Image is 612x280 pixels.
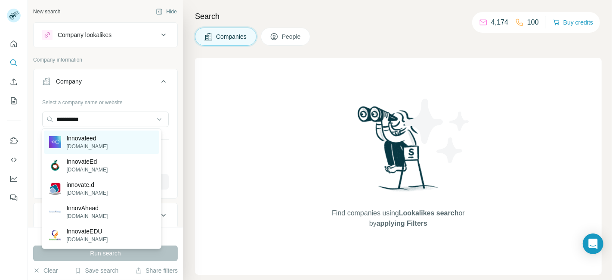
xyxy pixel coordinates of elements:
span: Find companies using or by [329,208,467,229]
p: [DOMAIN_NAME] [66,189,108,197]
button: Search [7,55,21,71]
h4: Search [195,10,602,22]
img: Innovafeed [49,136,61,148]
button: Use Surfe API [7,152,21,168]
span: applying Filters [377,220,427,227]
p: 4,174 [491,17,508,28]
button: Buy credits [553,16,593,28]
p: innovate.d [66,180,108,189]
button: My lists [7,93,21,109]
button: Clear [33,266,58,275]
span: Lookalikes search [399,209,459,217]
p: InnovateEd [66,157,108,166]
p: Innovafeed [66,134,108,143]
img: innovate.d [49,183,61,195]
img: InnovateEDU [49,229,61,241]
span: People [282,32,302,41]
div: New search [33,8,60,16]
div: Company [56,77,82,86]
div: Company lookalikes [58,31,111,39]
p: [DOMAIN_NAME] [66,212,108,220]
p: Company information [33,56,178,64]
img: InnovateEd [49,159,61,171]
button: Save search [74,266,118,275]
span: Companies [216,32,247,41]
div: Open Intercom Messenger [583,233,603,254]
img: Surfe Illustration - Woman searching with binoculars [354,104,443,200]
p: InnovateEDU [66,227,108,236]
p: InnovAhead [66,204,108,212]
button: Industry [34,205,177,226]
button: Dashboard [7,171,21,187]
button: Company [34,71,177,95]
button: Feedback [7,190,21,205]
button: Hide [150,5,183,18]
button: Share filters [135,266,178,275]
button: Use Surfe on LinkedIn [7,133,21,149]
img: Avatar [7,9,21,22]
p: [DOMAIN_NAME] [66,236,108,243]
button: Enrich CSV [7,74,21,90]
div: Select a company name or website [42,95,169,106]
p: [DOMAIN_NAME] [66,166,108,174]
img: Surfe Illustration - Stars [399,92,476,170]
button: Company lookalikes [34,25,177,45]
p: [DOMAIN_NAME] [66,143,108,150]
p: 100 [527,17,539,28]
img: InnovAhead [49,206,61,218]
button: Quick start [7,36,21,52]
